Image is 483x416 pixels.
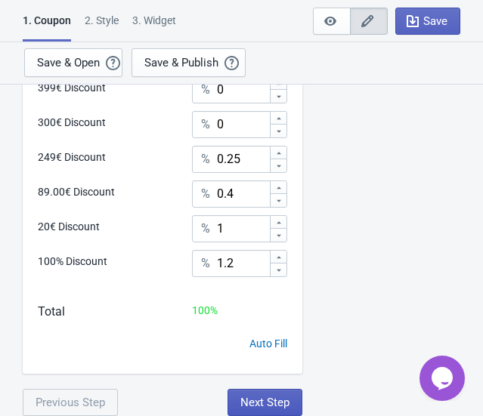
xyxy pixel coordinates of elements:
[228,389,302,416] button: Next Step
[216,146,269,173] input: Chance
[201,81,210,99] div: %
[420,356,468,401] iframe: chat widget
[38,254,107,270] div: 100% Discount
[38,219,100,235] div: 20€ Discount
[38,149,106,165] div: 249€ Discount
[23,13,71,42] div: 1. Coupon
[24,48,122,77] button: Save & Open
[423,15,447,27] span: Save
[85,13,119,39] div: 2 . Style
[201,150,210,168] div: %
[240,396,289,408] span: Next Step
[201,116,210,134] div: %
[132,13,176,39] div: 3. Widget
[249,336,287,352] div: Auto Fill
[192,304,218,316] span: 100 %
[216,215,269,242] input: Chance
[216,111,269,138] input: Chance
[201,185,210,203] div: %
[132,48,246,77] button: Save & Publish
[38,184,115,200] div: 89.00€ Discount
[216,76,269,103] input: Chance
[38,115,106,131] div: 300€ Discount
[216,180,269,208] input: Chance
[216,250,269,277] input: Chance
[144,57,218,69] div: Save & Publish
[201,220,210,238] div: %
[395,8,460,35] button: Save
[38,303,65,321] div: Total
[38,80,106,96] div: 399€ Discount
[201,254,210,273] div: %
[37,57,100,69] div: Save & Open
